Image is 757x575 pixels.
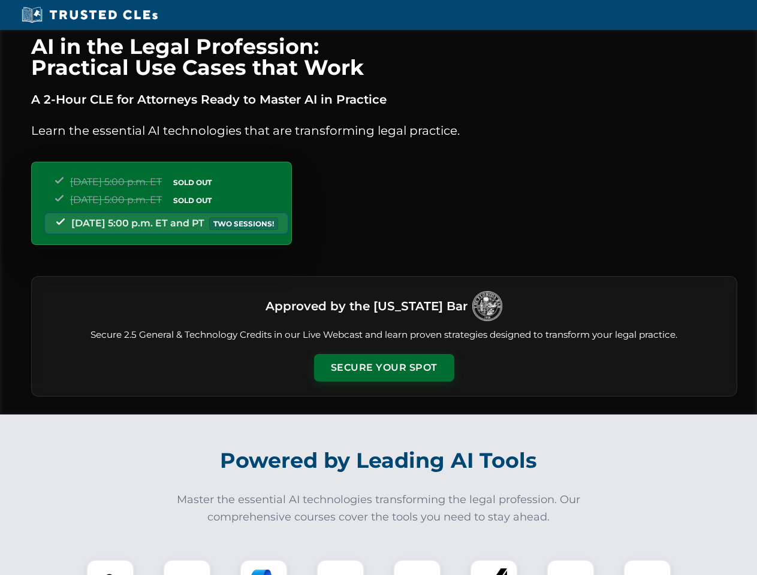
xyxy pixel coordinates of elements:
p: A 2-Hour CLE for Attorneys Ready to Master AI in Practice [31,90,737,109]
h2: Powered by Leading AI Tools [47,440,711,482]
p: Learn the essential AI technologies that are transforming legal practice. [31,121,737,140]
span: [DATE] 5:00 p.m. ET [70,176,162,187]
h3: Approved by the [US_STATE] Bar [266,295,468,317]
p: Master the essential AI technologies transforming the legal profession. Our comprehensive courses... [169,491,589,526]
button: Secure Your Spot [314,354,454,382]
img: Logo [472,291,502,321]
img: Trusted CLEs [18,6,161,24]
p: Secure 2.5 General & Technology Credits in our Live Webcast and learn proven strategies designed ... [46,328,722,342]
span: [DATE] 5:00 p.m. ET [70,194,162,205]
span: SOLD OUT [169,176,216,189]
span: SOLD OUT [169,194,216,207]
h1: AI in the Legal Profession: Practical Use Cases that Work [31,36,737,78]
